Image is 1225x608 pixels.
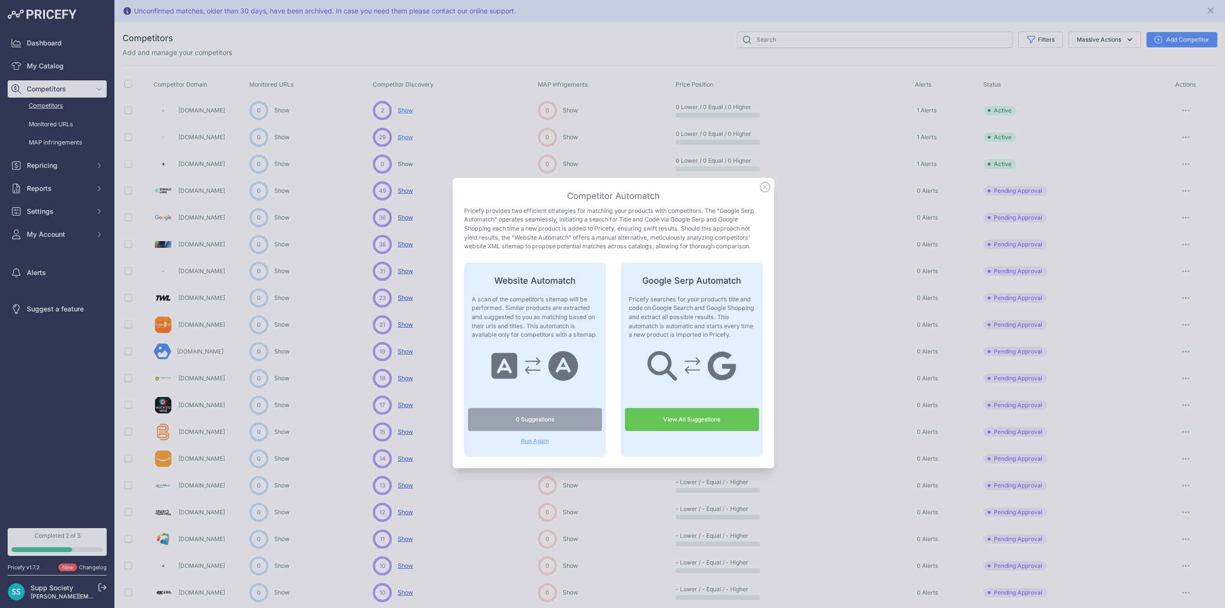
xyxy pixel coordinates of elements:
span: Run Again [468,437,602,445]
p: Pricefy provides two efficient strategies for matching your products with competitors. The "Googl... [464,207,763,251]
h4: Google Serp Automatch [625,274,759,287]
p: Pricefy searches for your product’s title and code on Google Search and Google Shopping and extra... [629,295,755,340]
a: View All Suggestions [625,408,759,431]
h4: Website Automatch [468,274,602,287]
p: A scan of the competitor’s sitemap will be performed. Similar products are extracted and suggeste... [472,295,598,340]
h3: Competitor Automatch [464,189,763,203]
